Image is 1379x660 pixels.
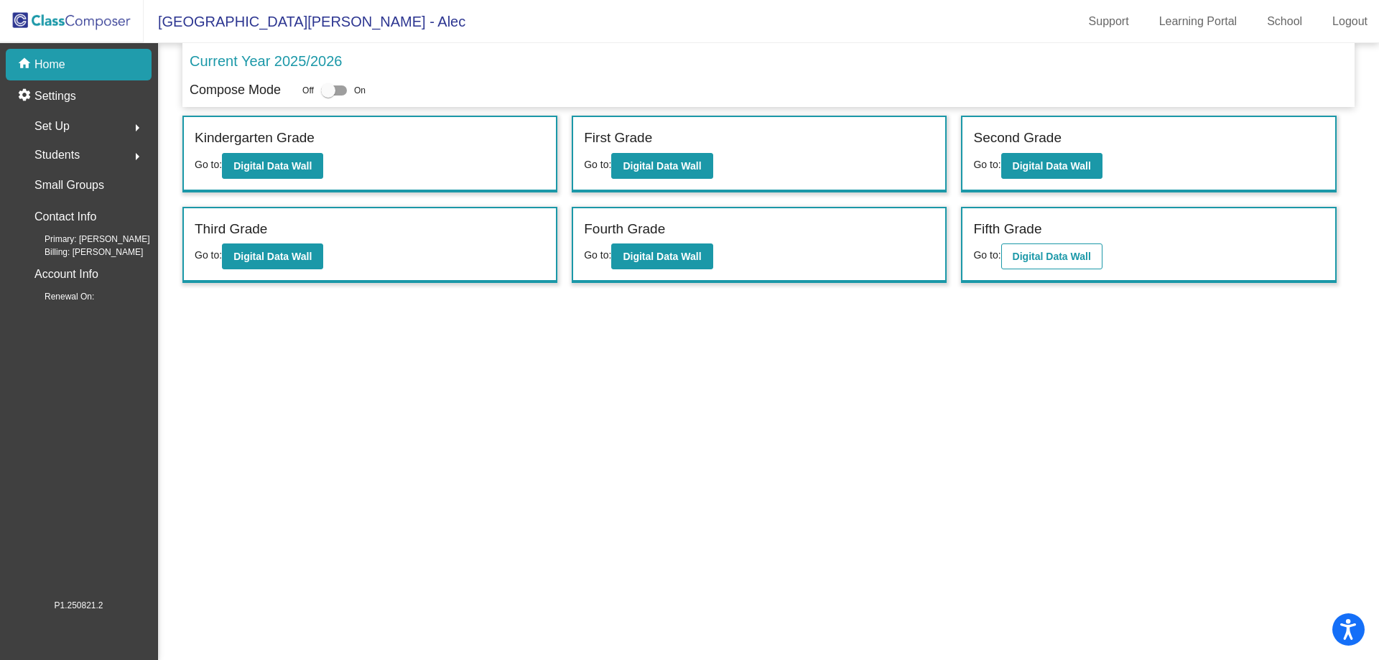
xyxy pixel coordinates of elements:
a: School [1255,10,1314,33]
p: Compose Mode [190,80,281,100]
b: Digital Data Wall [1013,251,1091,262]
label: First Grade [584,128,652,149]
span: Go to: [195,249,222,261]
span: Go to: [973,249,1000,261]
span: Renewal On: [22,290,94,303]
p: Account Info [34,264,98,284]
span: Billing: [PERSON_NAME] [22,246,143,259]
span: Primary: [PERSON_NAME] [22,233,150,246]
mat-icon: home [17,56,34,73]
b: Digital Data Wall [233,251,312,262]
label: Kindergarten Grade [195,128,315,149]
button: Digital Data Wall [611,243,712,269]
span: Go to: [584,249,611,261]
button: Digital Data Wall [222,243,323,269]
mat-icon: arrow_right [129,148,146,165]
span: Go to: [584,159,611,170]
span: [GEOGRAPHIC_DATA][PERSON_NAME] - Alec [144,10,465,33]
mat-icon: arrow_right [129,119,146,136]
label: Fifth Grade [973,219,1041,240]
b: Digital Data Wall [623,160,701,172]
span: Off [302,84,314,97]
span: On [354,84,366,97]
a: Learning Portal [1148,10,1249,33]
button: Digital Data Wall [1001,153,1102,179]
label: Fourth Grade [584,219,665,240]
mat-icon: settings [17,88,34,105]
p: Current Year 2025/2026 [190,50,342,72]
span: Go to: [973,159,1000,170]
b: Digital Data Wall [623,251,701,262]
label: Second Grade [973,128,1062,149]
p: Home [34,56,65,73]
button: Digital Data Wall [611,153,712,179]
p: Small Groups [34,175,104,195]
p: Contact Info [34,207,96,227]
button: Digital Data Wall [1001,243,1102,269]
button: Digital Data Wall [222,153,323,179]
a: Logout [1321,10,1379,33]
b: Digital Data Wall [233,160,312,172]
span: Go to: [195,159,222,170]
a: Support [1077,10,1141,33]
span: Students [34,145,80,165]
p: Settings [34,88,76,105]
span: Set Up [34,116,70,136]
label: Third Grade [195,219,267,240]
b: Digital Data Wall [1013,160,1091,172]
